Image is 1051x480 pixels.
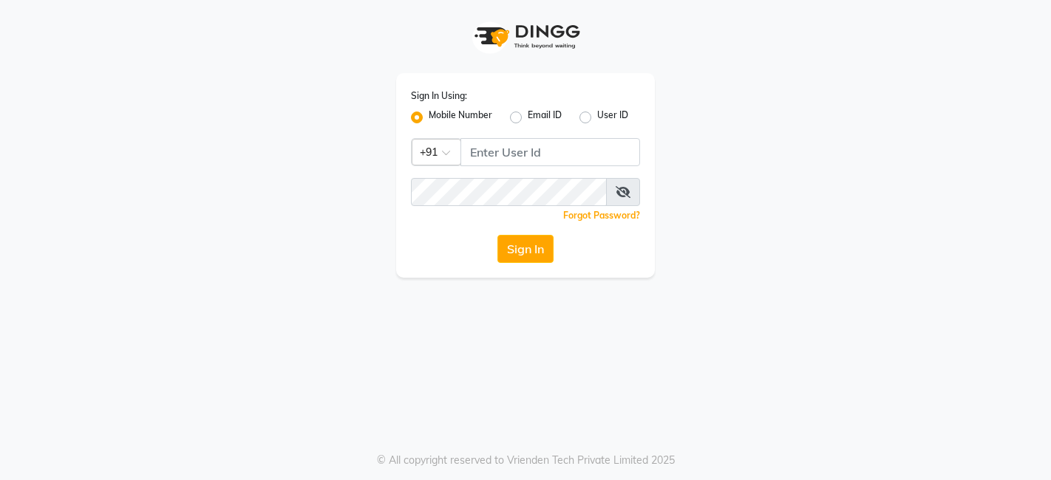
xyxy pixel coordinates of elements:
a: Forgot Password? [563,210,640,221]
label: Email ID [528,109,562,126]
input: Username [411,178,607,206]
input: Username [460,138,640,166]
label: User ID [597,109,628,126]
label: Sign In Using: [411,89,467,103]
button: Sign In [497,235,554,263]
img: logo1.svg [466,15,585,58]
label: Mobile Number [429,109,492,126]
